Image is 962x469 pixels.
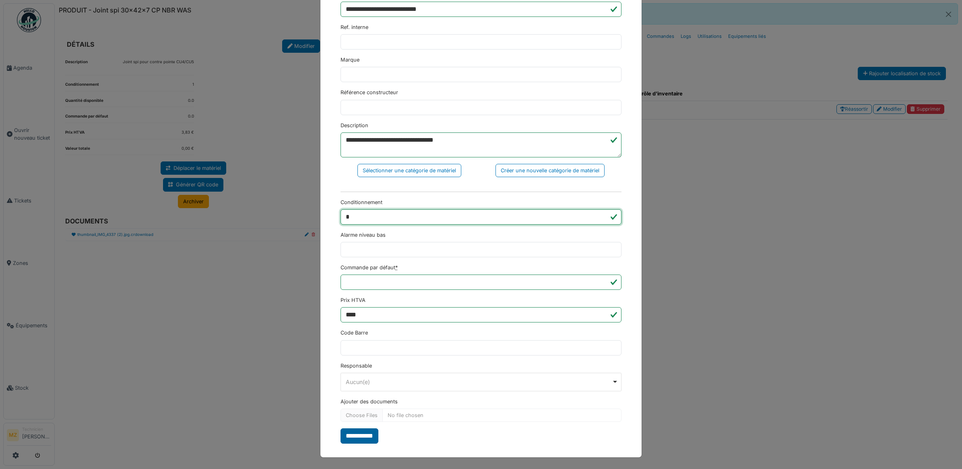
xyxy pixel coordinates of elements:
[341,329,368,337] label: Code Barre
[357,164,461,177] div: Sélectionner une catégorie de matériel
[346,378,612,386] div: Aucun(e)
[495,164,605,177] div: Créer une nouvelle catégorie de matériel
[341,89,398,96] label: Référence constructeur
[341,122,368,129] label: Description
[395,264,398,271] abbr: Requis
[341,231,386,239] label: Alarme niveau bas
[341,398,398,405] label: Ajouter des documents
[341,198,382,206] label: Conditionnement
[341,362,372,370] label: Responsable
[341,296,365,304] label: Prix HTVA
[341,264,398,271] label: Commande par défaut
[341,23,368,31] label: Ref. interne
[341,56,359,64] label: Marque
